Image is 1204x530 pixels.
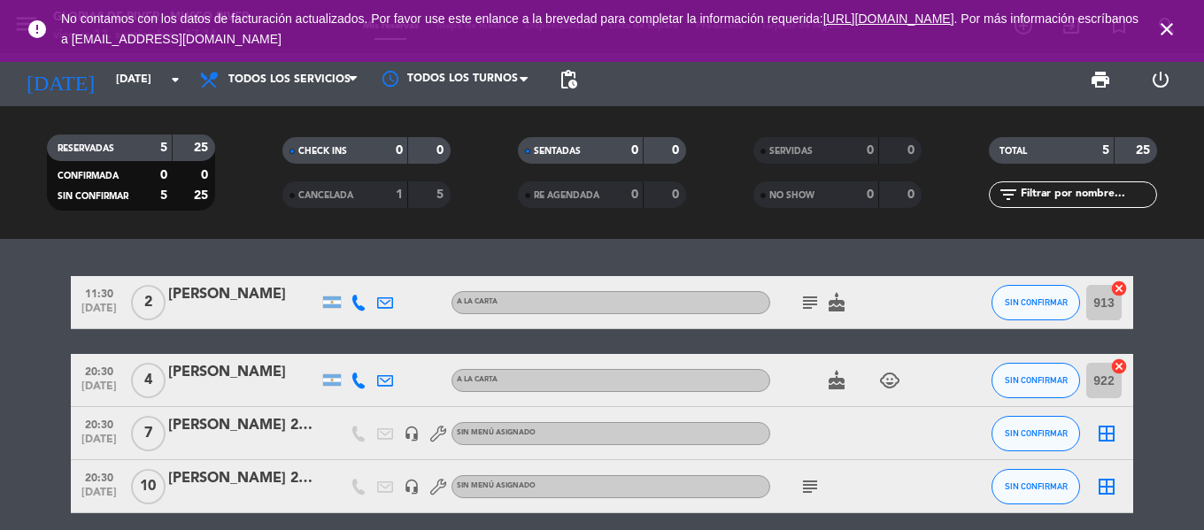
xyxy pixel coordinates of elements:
span: 4 [131,363,166,398]
span: Sin menú asignado [457,429,536,436]
strong: 0 [160,169,167,181]
i: subject [799,292,821,313]
i: error [27,19,48,40]
i: cake [826,292,847,313]
span: SENTADAS [534,147,581,156]
span: 20:30 [77,360,121,380]
strong: 0 [436,144,447,157]
span: CONFIRMADA [58,172,119,181]
span: [DATE] [77,303,121,323]
div: [PERSON_NAME] 28 personas [168,467,319,490]
div: [PERSON_NAME] 20 Personas [168,414,319,437]
span: A LA CARTA [457,376,498,383]
span: Todos los servicios [228,73,351,86]
button: SIN CONFIRMAR [992,469,1080,504]
span: SIN CONFIRMAR [58,192,128,201]
strong: 0 [631,188,638,201]
strong: 25 [1136,144,1154,157]
strong: 5 [1102,144,1109,157]
i: headset_mic [404,479,420,495]
span: 10 [131,469,166,504]
span: CHECK INS [298,147,347,156]
i: [DATE] [13,60,107,99]
i: power_settings_new [1150,69,1171,90]
a: . Por más información escríbanos a [EMAIL_ADDRESS][DOMAIN_NAME] [61,12,1138,46]
i: border_all [1096,423,1117,444]
strong: 0 [396,144,403,157]
span: 20:30 [77,466,121,487]
div: [PERSON_NAME] [168,283,319,306]
span: [DATE] [77,434,121,454]
span: RE AGENDADA [534,191,599,200]
strong: 25 [194,142,212,154]
i: headset_mic [404,426,420,442]
span: SIN CONFIRMAR [1005,481,1068,491]
i: cancel [1110,357,1128,375]
span: SIN CONFIRMAR [1005,375,1068,385]
i: border_all [1096,476,1117,497]
span: [DATE] [77,380,121,401]
span: 20:30 [77,413,121,434]
strong: 0 [867,188,874,201]
strong: 0 [672,144,683,157]
span: No contamos con los datos de facturación actualizados. Por favor use este enlance a la brevedad p... [61,12,1138,46]
span: 11:30 [77,282,121,303]
button: SIN CONFIRMAR [992,363,1080,398]
strong: 1 [396,188,403,201]
strong: 5 [436,188,447,201]
span: TOTAL [999,147,1027,156]
span: A LA CARTA [457,298,498,305]
strong: 25 [194,189,212,202]
span: CANCELADA [298,191,353,200]
div: LOG OUT [1131,53,1191,106]
span: [DATE] [77,487,121,507]
span: SERVIDAS [769,147,813,156]
span: SIN CONFIRMAR [1005,297,1068,307]
i: arrow_drop_down [165,69,186,90]
span: 2 [131,285,166,320]
strong: 0 [907,188,918,201]
a: [URL][DOMAIN_NAME] [823,12,954,26]
span: NO SHOW [769,191,814,200]
span: SIN CONFIRMAR [1005,428,1068,438]
span: pending_actions [558,69,579,90]
i: child_care [879,370,900,391]
input: Filtrar por nombre... [1019,185,1156,204]
strong: 0 [631,144,638,157]
i: close [1156,19,1177,40]
strong: 0 [867,144,874,157]
button: SIN CONFIRMAR [992,285,1080,320]
i: cancel [1110,280,1128,297]
strong: 0 [907,144,918,157]
strong: 0 [672,188,683,201]
strong: 0 [201,169,212,181]
strong: 5 [160,189,167,202]
i: cake [826,370,847,391]
span: print [1090,69,1111,90]
i: filter_list [998,184,1019,205]
strong: 5 [160,142,167,154]
span: Sin menú asignado [457,482,536,489]
span: 7 [131,416,166,451]
div: [PERSON_NAME] [168,361,319,384]
button: SIN CONFIRMAR [992,416,1080,451]
span: RESERVADAS [58,144,114,153]
i: subject [799,476,821,497]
